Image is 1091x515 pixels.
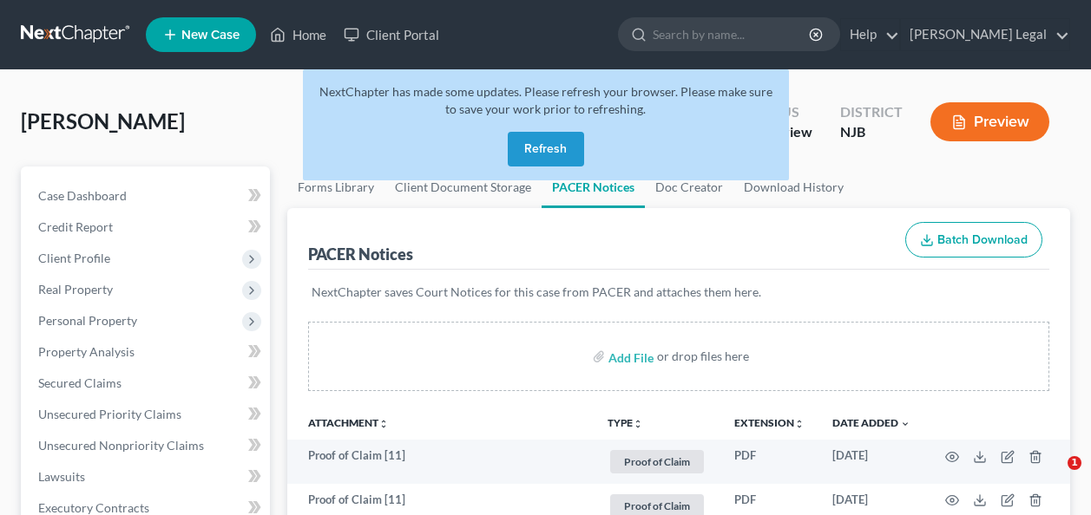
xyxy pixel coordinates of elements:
[734,416,805,429] a: Extensionunfold_more
[38,344,135,359] span: Property Analysis
[319,84,772,116] span: NextChapter has made some updates. Please refresh your browser. Please make sure to save your wor...
[840,102,903,122] div: District
[38,251,110,265] span: Client Profile
[24,336,270,368] a: Property Analysis
[308,416,389,429] a: Attachmentunfold_more
[633,419,643,429] i: unfold_more
[508,132,584,166] button: Refresh
[841,19,899,50] a: Help
[24,399,270,430] a: Unsecured Priority Claims
[287,440,594,484] td: Proof of Claim [11]
[308,244,413,264] div: PACER Notices
[261,19,335,50] a: Home
[38,438,204,453] span: Unsecured Nonpriority Claims
[38,407,181,421] span: Unsecured Priority Claims
[900,419,910,429] i: expand_more
[24,461,270,492] a: Lawsuits
[901,19,1069,50] a: [PERSON_NAME] Legal
[1032,456,1074,498] iframe: Intercom live chat
[312,284,1046,301] p: NextChapter saves Court Notices for this case from PACER and attaches them here.
[818,440,924,484] td: [DATE]
[38,469,85,484] span: Lawsuits
[720,440,818,484] td: PDF
[335,19,448,50] a: Client Portal
[930,102,1049,141] button: Preview
[24,430,270,461] a: Unsecured Nonpriority Claims
[937,232,1028,247] span: Batch Download
[840,122,903,142] div: NJB
[38,188,127,203] span: Case Dashboard
[24,212,270,243] a: Credit Report
[608,418,643,429] button: TYPEunfold_more
[608,447,707,476] a: Proof of Claim
[653,18,812,50] input: Search by name...
[38,500,149,515] span: Executory Contracts
[21,108,185,134] span: [PERSON_NAME]
[24,368,270,399] a: Secured Claims
[657,348,749,365] div: or drop files here
[38,219,113,234] span: Credit Report
[38,375,122,390] span: Secured Claims
[905,222,1042,258] button: Batch Download
[24,180,270,212] a: Case Dashboard
[794,419,805,429] i: unfold_more
[733,166,854,208] a: Download History
[832,416,910,429] a: Date Added expand_more
[38,313,137,328] span: Personal Property
[610,450,704,473] span: Proof of Claim
[38,282,113,297] span: Real Property
[287,166,384,208] a: Forms Library
[378,419,389,429] i: unfold_more
[1068,456,1081,470] span: 1
[181,29,240,42] span: New Case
